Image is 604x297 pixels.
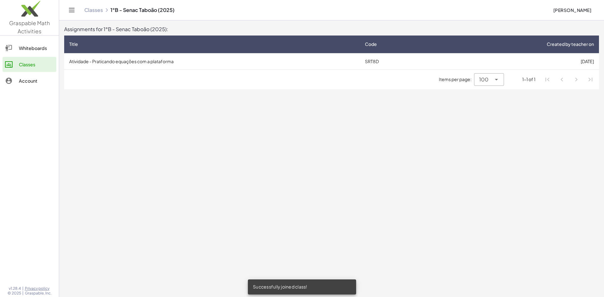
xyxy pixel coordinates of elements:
a: Whiteboards [3,41,56,56]
span: Graspable, Inc. [25,291,52,296]
div: 1-1 of 1 [522,76,535,83]
div: Classes [19,61,54,68]
span: Created by teacher on [547,41,594,47]
span: 100 [479,76,489,83]
span: Graspable Math Activities [9,19,50,35]
span: | [22,291,24,296]
td: Atividade - Praticando equações com a plataforma [64,53,360,69]
span: Code [365,41,377,47]
button: Toggle navigation [67,5,77,15]
button: [PERSON_NAME] [548,4,596,16]
span: © 2025 [8,291,21,296]
div: Whiteboards [19,44,54,52]
td: SRT8D [360,53,434,69]
a: Classes [3,57,56,72]
span: [PERSON_NAME] [553,7,591,13]
nav: Pagination Navigation [540,72,598,87]
div: Successfully joined class! [248,279,356,294]
a: Privacy policy [25,286,52,291]
span: Items per page: [439,76,474,83]
a: Classes [84,7,103,13]
div: Account [19,77,54,85]
span: | [22,286,24,291]
span: Title [69,41,78,47]
div: Assignments for 1°B - Senac Taboão (2025): [64,25,599,33]
span: v1.28.4 [9,286,21,291]
a: Account [3,73,56,88]
td: [DATE] [434,53,599,69]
